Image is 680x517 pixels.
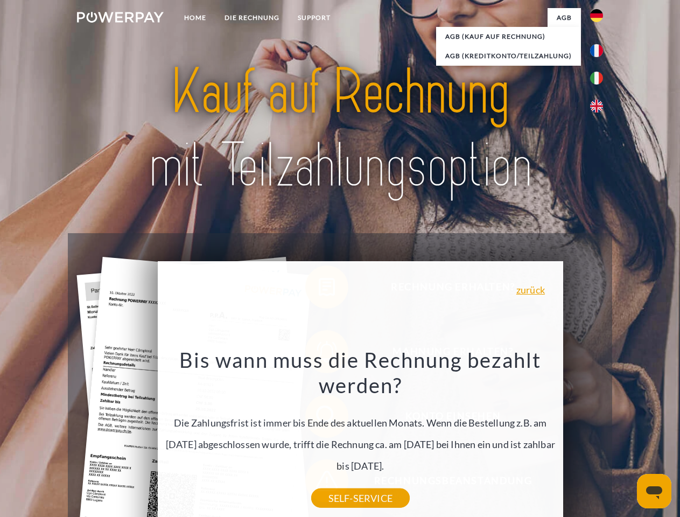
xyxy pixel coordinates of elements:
[590,9,603,22] img: de
[164,347,557,399] h3: Bis wann muss die Rechnung bezahlt werden?
[548,8,581,27] a: agb
[289,8,340,27] a: SUPPORT
[436,27,581,46] a: AGB (Kauf auf Rechnung)
[436,46,581,66] a: AGB (Kreditkonto/Teilzahlung)
[637,474,671,508] iframe: Schaltfläche zum Öffnen des Messaging-Fensters
[77,12,164,23] img: logo-powerpay-white.svg
[516,285,545,295] a: zurück
[103,52,577,206] img: title-powerpay_de.svg
[590,72,603,85] img: it
[311,488,410,508] a: SELF-SERVICE
[175,8,215,27] a: Home
[590,44,603,57] img: fr
[164,347,557,498] div: Die Zahlungsfrist ist immer bis Ende des aktuellen Monats. Wenn die Bestellung z.B. am [DATE] abg...
[215,8,289,27] a: DIE RECHNUNG
[590,100,603,113] img: en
